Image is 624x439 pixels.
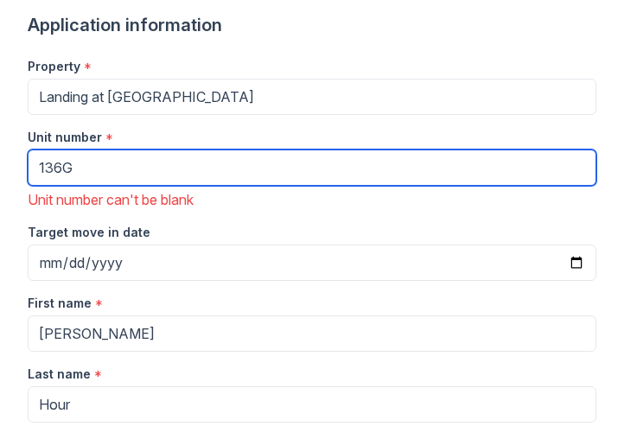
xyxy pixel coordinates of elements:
[28,58,80,75] label: Property
[28,366,91,383] label: Last name
[28,295,92,312] label: First name
[28,189,596,210] div: Unit number can't be blank
[28,129,102,146] label: Unit number
[28,13,596,37] div: Application information
[28,224,150,241] label: Target move in date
